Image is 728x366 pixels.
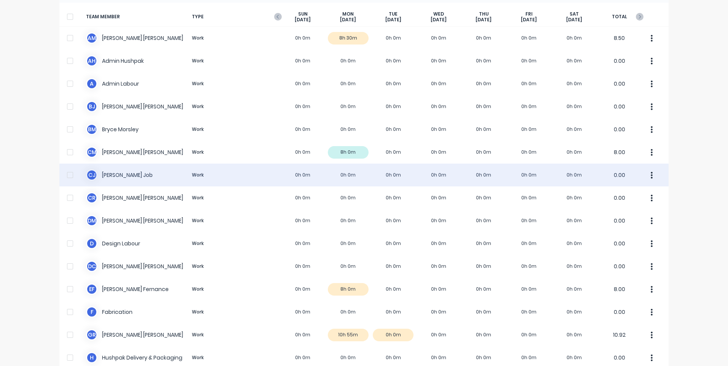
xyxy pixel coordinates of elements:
[476,17,492,23] span: [DATE]
[433,11,444,17] span: WED
[342,11,354,17] span: MON
[597,11,642,23] span: TOTAL
[86,11,189,23] span: TEAM MEMBER
[521,17,537,23] span: [DATE]
[570,11,579,17] span: SAT
[479,11,489,17] span: THU
[340,17,356,23] span: [DATE]
[389,11,398,17] span: TUE
[298,11,308,17] span: SUN
[189,11,280,23] span: TYPE
[525,11,533,17] span: FRI
[295,17,311,23] span: [DATE]
[431,17,447,23] span: [DATE]
[566,17,582,23] span: [DATE]
[385,17,401,23] span: [DATE]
